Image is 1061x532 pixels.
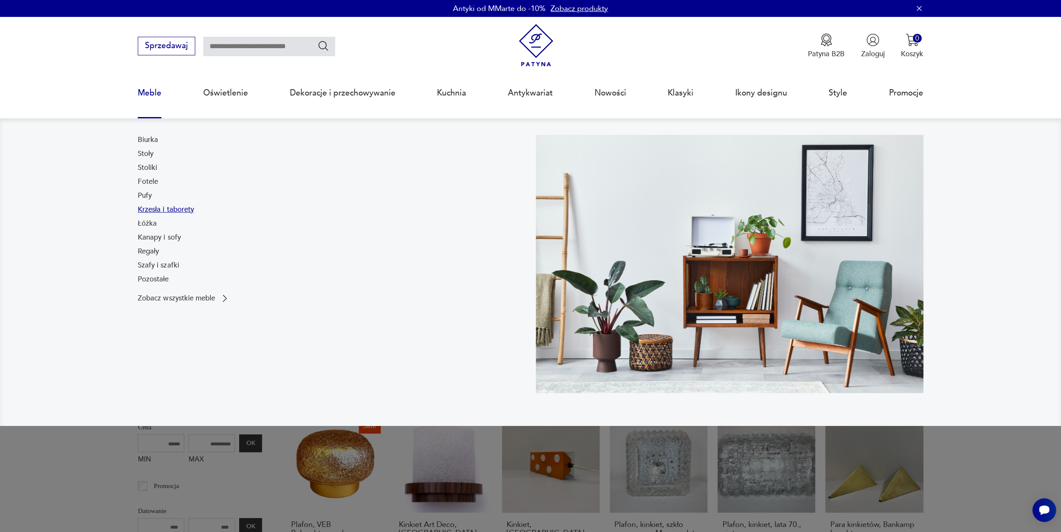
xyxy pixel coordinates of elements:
[829,74,847,112] a: Style
[138,295,215,302] p: Zobacz wszystkie meble
[138,177,158,187] a: Fotele
[453,3,546,14] p: Antyki od MMarte do -10%
[808,33,845,59] a: Ikona medaluPatyna B2B
[317,40,330,52] button: Szukaj
[138,232,180,243] a: Kanapy i sofy
[901,33,923,59] button: 0Koszyk
[138,293,230,303] a: Zobacz wszystkie meble
[138,149,153,159] a: Stoły
[138,163,157,173] a: Stoliki
[536,135,923,393] img: 969d9116629659dbb0bd4e745da535dc.jpg
[1032,498,1056,522] iframe: Smartsupp widget button
[138,260,179,270] a: Szafy i szafki
[820,33,833,46] img: Ikona medalu
[594,74,626,112] a: Nowości
[138,218,157,229] a: Łóżka
[138,274,169,284] a: Pozostałe
[437,74,466,112] a: Kuchnia
[508,74,553,112] a: Antykwariat
[203,74,248,112] a: Oświetlenie
[906,33,919,46] img: Ikona koszyka
[913,34,922,43] div: 0
[808,33,845,59] button: Patyna B2B
[668,74,693,112] a: Klasyki
[138,43,195,50] a: Sprzedawaj
[138,135,158,145] a: Biurka
[551,3,608,14] a: Zobacz produkty
[889,74,923,112] a: Promocje
[866,33,879,46] img: Ikonka użytkownika
[138,205,194,215] a: Krzesła i taborety
[515,24,557,67] img: Patyna - sklep z meblami i dekoracjami vintage
[901,49,923,59] p: Koszyk
[138,74,161,112] a: Meble
[290,74,395,112] a: Dekoracje i przechowywanie
[735,74,787,112] a: Ikony designu
[808,49,845,59] p: Patyna B2B
[138,37,195,55] button: Sprzedawaj
[138,191,152,201] a: Pufy
[138,246,159,256] a: Regały
[861,49,884,59] p: Zaloguj
[861,33,884,59] button: Zaloguj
